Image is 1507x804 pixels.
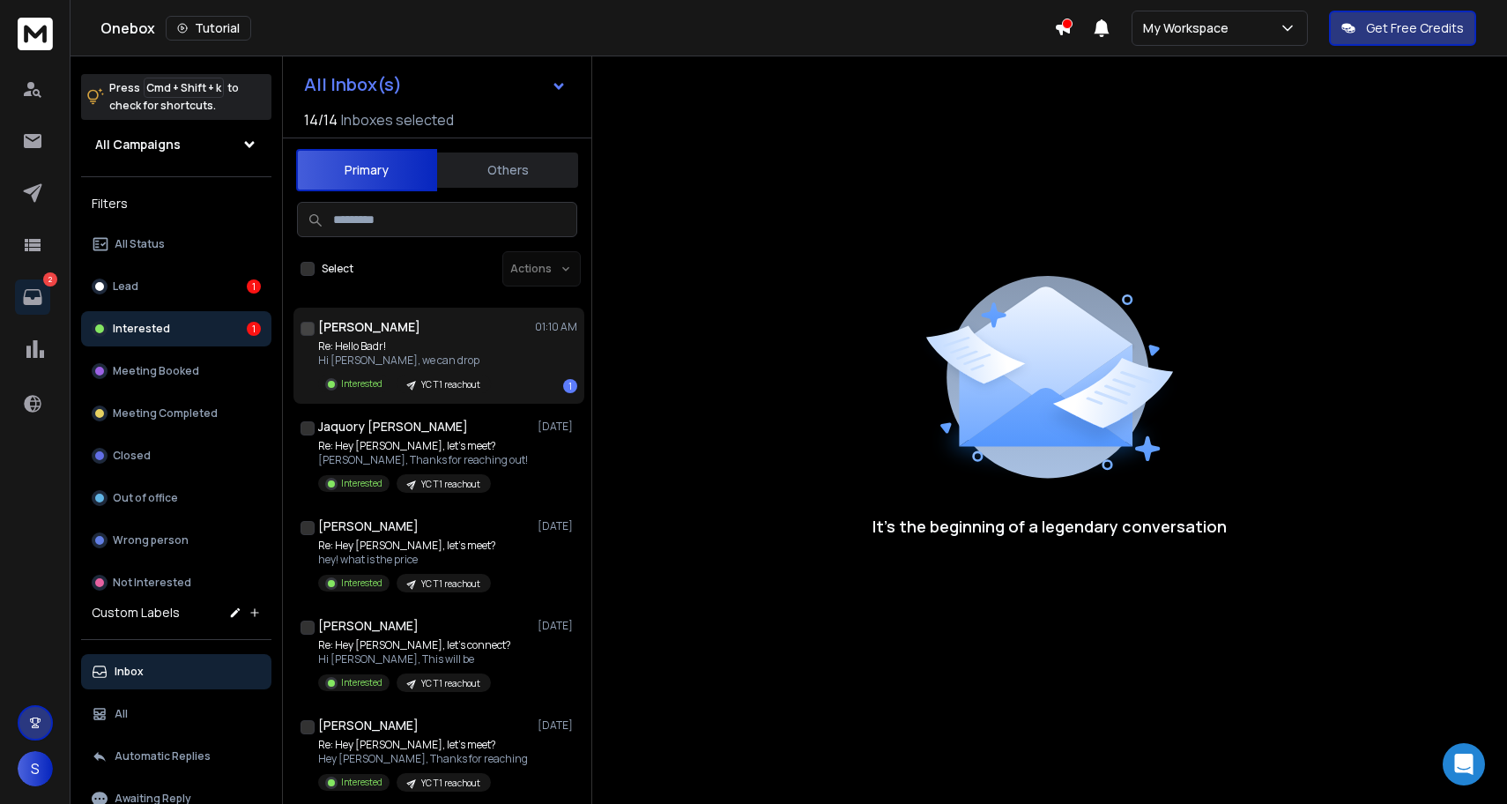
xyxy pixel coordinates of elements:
div: Open Intercom Messenger [1443,743,1485,785]
p: My Workspace [1143,19,1236,37]
p: Re: Hello Badr! [318,339,491,354]
button: Interested1 [81,311,271,346]
h3: Custom Labels [92,604,180,622]
p: Automatic Replies [115,749,211,763]
p: Re: Hey [PERSON_NAME], let's meet? [318,439,528,453]
button: Closed [81,438,271,473]
button: Out of office [81,480,271,516]
button: All [81,696,271,732]
p: Meeting Booked [113,364,199,378]
p: Inbox [115,665,144,679]
p: Interested [341,477,382,490]
p: Re: Hey [PERSON_NAME], let's meet? [318,738,528,752]
h1: All Campaigns [95,136,181,153]
p: Re: Hey [PERSON_NAME], let's connect? [318,638,511,652]
p: Meeting Completed [113,406,218,421]
h1: [PERSON_NAME] [318,517,419,535]
p: hey! what is the price [318,553,496,567]
p: 01:10 AM [535,320,577,334]
button: All Status [81,227,271,262]
p: Interested [341,776,382,789]
button: Wrong person [81,523,271,558]
p: Get Free Credits [1366,19,1464,37]
h1: [PERSON_NAME] [318,617,419,635]
button: Lead1 [81,269,271,304]
p: Not Interested [113,576,191,590]
p: Press to check for shortcuts. [109,79,239,115]
p: Closed [113,449,151,463]
p: Hey [PERSON_NAME], Thanks for reaching [318,752,528,766]
p: Interested [341,377,382,391]
p: YC T1 reachout [421,677,480,690]
p: [DATE] [538,519,577,533]
label: Select [322,262,353,276]
p: YC T1 reachout [421,478,480,491]
button: Automatic Replies [81,739,271,774]
h1: [PERSON_NAME] [318,717,419,734]
p: It’s the beginning of a legendary conversation [872,514,1227,539]
span: 14 / 14 [304,109,338,130]
button: S [18,751,53,786]
button: Get Free Credits [1329,11,1476,46]
p: All [115,707,128,721]
a: 2 [15,279,50,315]
p: YC T1 reachout [421,777,480,790]
p: Interested [341,577,382,590]
p: Re: Hey [PERSON_NAME], let's meet? [318,539,496,553]
p: [PERSON_NAME], Thanks for reaching out! [318,453,528,467]
button: Not Interested [81,565,271,600]
p: Interested [113,322,170,336]
p: 2 [43,272,57,287]
button: Meeting Booked [81,354,271,389]
p: Out of office [113,491,178,505]
p: YC T1 reachout [421,577,480,591]
p: [DATE] [538,420,577,434]
button: Meeting Completed [81,396,271,431]
p: Lead [113,279,138,294]
p: YC T1 reachout [421,378,480,391]
button: Others [437,151,578,190]
h3: Filters [81,191,271,216]
span: Cmd + Shift + k [144,78,224,98]
p: Wrong person [113,533,189,547]
p: Hi [PERSON_NAME], we can drop [318,354,491,368]
button: Tutorial [166,16,251,41]
h3: Inboxes selected [341,109,454,130]
p: [DATE] [538,619,577,633]
p: [DATE] [538,718,577,733]
button: Primary [296,149,437,191]
p: Interested [341,676,382,689]
h1: All Inbox(s) [304,76,402,93]
div: 1 [247,322,261,336]
button: Inbox [81,654,271,689]
button: All Campaigns [81,127,271,162]
button: All Inbox(s) [290,67,581,102]
p: Hi [PERSON_NAME], This will be [318,652,511,666]
div: 1 [247,279,261,294]
div: Onebox [100,16,1054,41]
p: All Status [115,237,165,251]
div: 1 [563,379,577,393]
h1: Jaquory [PERSON_NAME] [318,418,468,435]
h1: [PERSON_NAME] [318,318,420,336]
